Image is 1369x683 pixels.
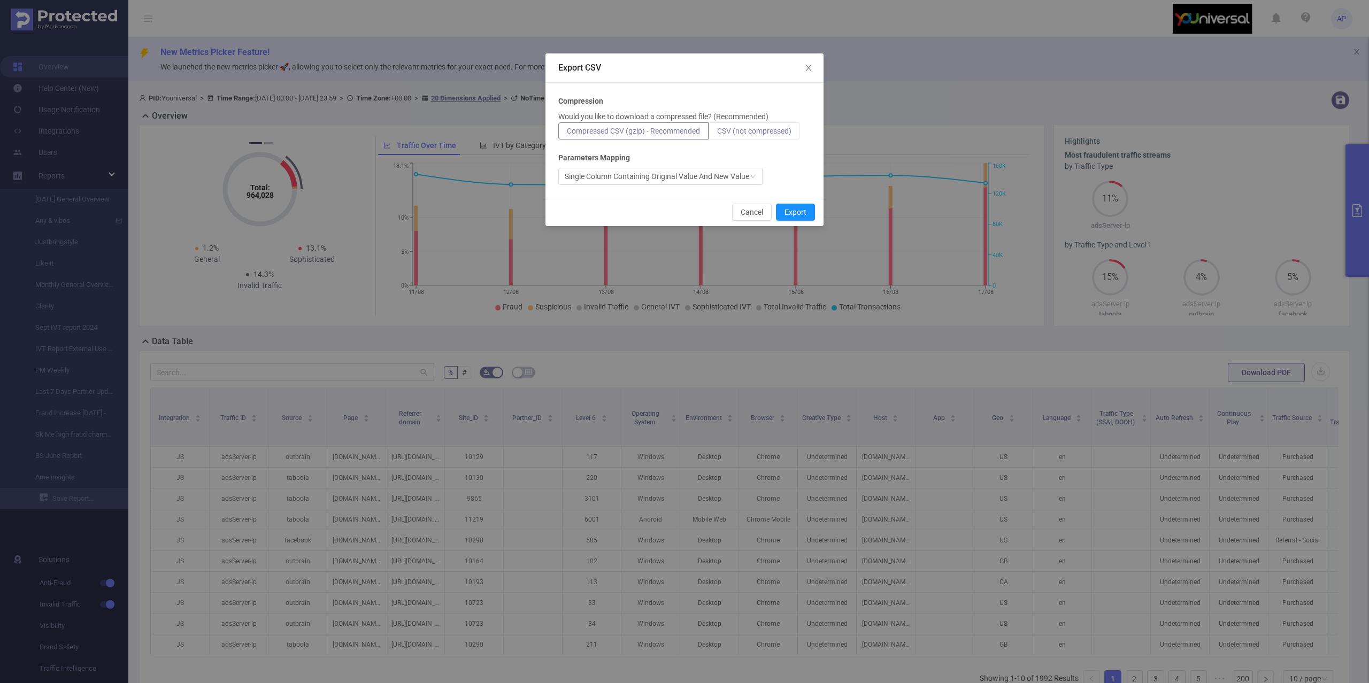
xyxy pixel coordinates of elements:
div: Single Column Containing Original Value And New Value [565,168,749,184]
button: Export [776,204,815,221]
p: Would you like to download a compressed file? (Recommended) [558,111,768,122]
span: Compressed CSV (gzip) - Recommended [567,127,700,135]
b: Compression [558,96,603,107]
b: Parameters Mapping [558,152,630,164]
i: icon: down [750,173,756,181]
div: Export CSV [558,62,811,74]
span: CSV (not compressed) [717,127,791,135]
button: Cancel [732,204,772,221]
i: icon: close [804,64,813,72]
button: Close [794,53,824,83]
